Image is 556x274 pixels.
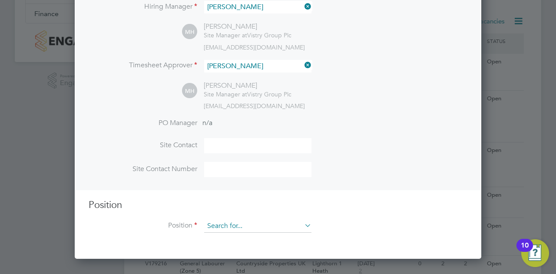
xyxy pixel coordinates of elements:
label: Timesheet Approver [89,61,197,70]
span: MH [182,24,197,40]
div: Vistry Group Plc [204,90,291,98]
h3: Position [89,199,467,211]
span: Site Manager at [204,90,247,98]
input: Search for... [204,1,311,13]
label: Position [89,221,197,230]
div: Vistry Group Plc [204,31,291,39]
div: [PERSON_NAME] [204,81,291,90]
button: Open Resource Center, 10 new notifications [521,239,549,267]
span: MH [182,83,197,99]
div: [PERSON_NAME] [204,22,291,31]
div: 10 [521,245,529,257]
label: Site Contact [89,141,197,150]
span: Site Manager at [204,31,247,39]
input: Search for... [204,220,311,233]
label: Hiring Manager [89,2,197,11]
span: [EMAIL_ADDRESS][DOMAIN_NAME] [204,102,305,110]
span: [EMAIL_ADDRESS][DOMAIN_NAME] [204,43,305,51]
input: Search for... [204,60,311,73]
span: n/a [202,119,212,127]
label: Site Contact Number [89,165,197,174]
label: PO Manager [89,119,197,128]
